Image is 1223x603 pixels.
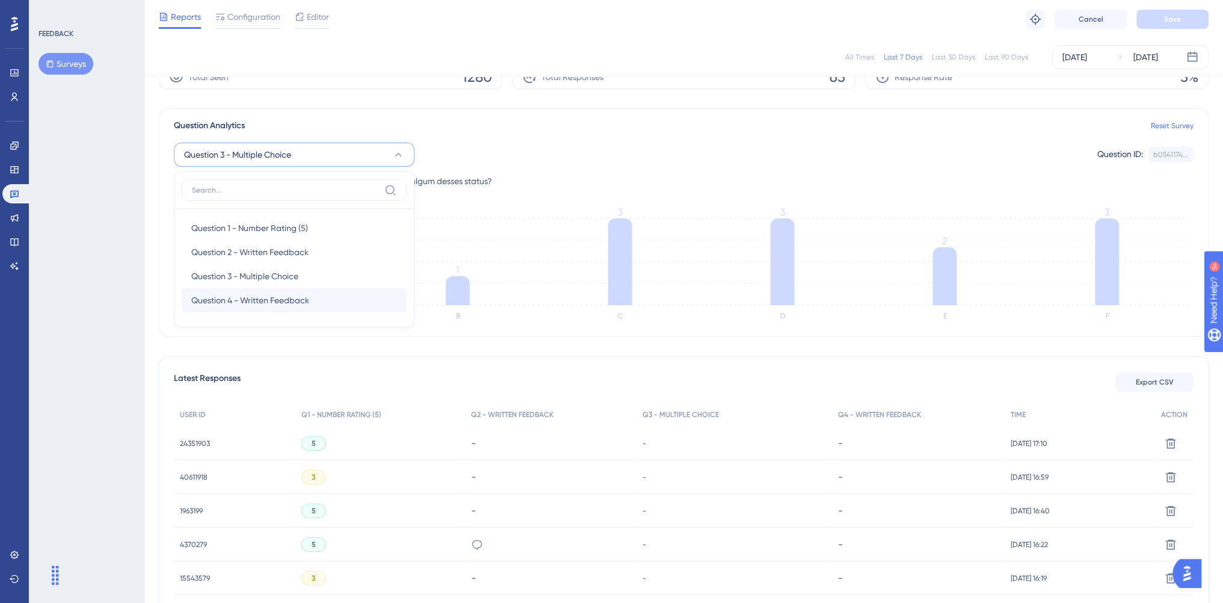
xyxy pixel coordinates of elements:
button: Question 3 - Multiple Choice [174,143,414,167]
span: TIME [1011,410,1026,419]
div: - [838,438,998,449]
div: b0541174... [1153,150,1188,159]
div: Question ID: [1097,147,1143,162]
span: [DATE] 16:19 [1011,574,1047,583]
span: - [642,472,646,482]
text: C [618,312,623,320]
tspan: 1 [456,264,459,276]
span: Q3 - MULTIPLE CHOICE [642,410,719,419]
div: - [838,539,998,550]
div: FEEDBACK [39,29,73,39]
text: B [456,312,460,320]
span: Question 4 - Written Feedback [191,293,309,308]
span: Reports [171,10,201,24]
span: 40611918 [180,472,208,482]
span: Q4 - WRITTEN FEEDBACK [838,410,921,419]
span: Total Responses [541,70,603,84]
span: 5 [312,540,316,549]
div: [DATE] [1133,50,1158,64]
text: E [943,312,947,320]
span: 15543579 [180,574,210,583]
div: 9+ [82,6,89,16]
button: Export CSV [1115,373,1194,392]
span: Configuration [227,10,280,24]
div: Arrastar [46,557,65,593]
div: - [838,572,998,584]
input: Search... [192,185,380,195]
span: Q1 - NUMBER RATING (5) [301,410,381,419]
iframe: UserGuiding AI Assistant Launcher [1172,555,1209,592]
div: - [838,471,998,483]
span: ACTION [1161,410,1188,419]
span: 4370279 [180,540,207,549]
text: F [1106,312,1109,320]
button: Question 3 - Multiple Choice [182,264,407,288]
span: Cancel [1079,14,1103,24]
button: Question 2 - Written Feedback [182,240,407,264]
span: 1280 [462,67,492,87]
tspan: 3 [618,206,623,218]
div: - [471,438,630,449]
span: Need Help? [28,3,75,17]
tspan: 3 [1104,206,1109,218]
span: Question 3 - Multiple Choice [184,147,291,162]
button: Surveys [39,53,93,75]
span: Q2 - WRITTEN FEEDBACK [471,410,553,419]
span: [DATE] 16:22 [1011,540,1048,549]
button: Question 1 - Number Rating (5) [182,216,407,240]
span: [DATE] 16:40 [1011,506,1050,516]
span: Export CSV [1136,377,1174,387]
span: 24351903 [180,439,210,448]
div: - [838,505,998,516]
span: Question 2 - Written Feedback [191,245,309,259]
button: Cancel [1055,10,1127,29]
div: - [471,505,630,516]
span: Question 3 - Multiple Choice [191,269,298,283]
a: Reset Survey [1151,121,1194,131]
span: USER ID [180,410,206,419]
button: Save [1136,10,1209,29]
span: - [642,439,646,448]
span: [DATE] 16:59 [1011,472,1049,482]
span: Question Analytics [174,119,245,133]
span: 1963199 [180,506,203,516]
div: - [471,471,630,483]
span: 5 [312,506,316,516]
span: Save [1164,14,1181,24]
span: - [642,506,646,516]
div: [DATE] [1062,50,1087,64]
div: Last 90 Days [985,52,1028,62]
tspan: 3 [780,206,785,218]
div: All Times [845,52,874,62]
span: 5% [1180,67,1198,87]
span: Latest Responses [174,371,241,393]
div: Last 30 Days [932,52,975,62]
tspan: 2 [942,235,947,247]
span: - [642,540,646,549]
span: Response Rate [895,70,952,84]
span: Editor [307,10,329,24]
text: D [780,312,786,320]
span: 3 [312,574,315,583]
span: Total Seen [188,70,229,84]
span: Question 1 - Number Rating (5) [191,221,308,235]
span: 5 [312,439,316,448]
span: - [642,574,646,583]
div: - [471,572,630,584]
div: Last 7 Days [884,52,922,62]
button: Question 4 - Written Feedback [182,288,407,312]
span: [DATE] 17:10 [1011,439,1047,448]
span: 3 [312,472,315,482]
span: 65 [830,67,845,87]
